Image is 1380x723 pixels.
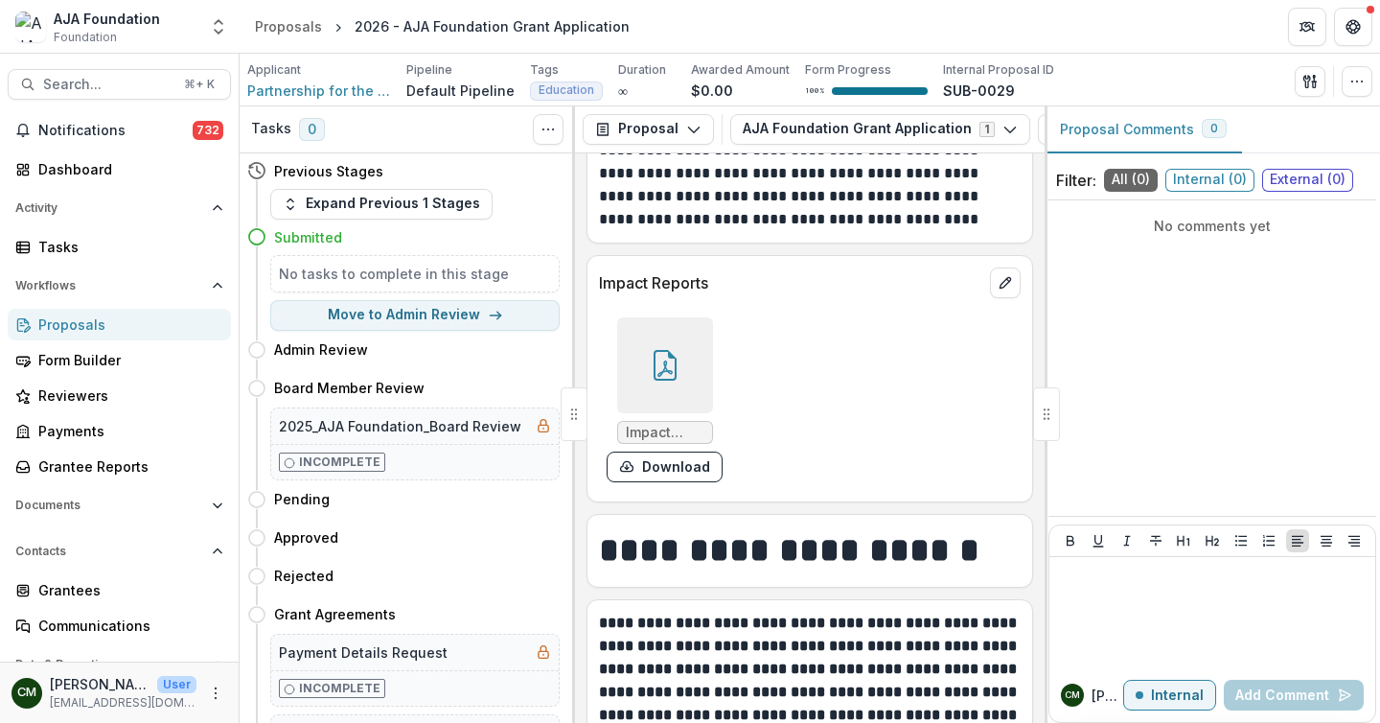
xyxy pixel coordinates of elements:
[193,121,223,140] span: 732
[251,121,291,137] h3: Tasks
[205,8,232,46] button: Open entity switcher
[618,81,628,101] p: ∞
[274,604,396,624] h4: Grant Agreements
[38,123,193,139] span: Notifications
[274,227,342,247] h4: Submitted
[15,499,204,512] span: Documents
[530,61,559,79] p: Tags
[1172,529,1195,552] button: Heading 1
[38,315,216,335] div: Proposals
[607,317,723,482] div: Impact Report_2024_digital.pdfdownload-form-response
[8,536,231,567] button: Open Contacts
[274,339,368,360] h4: Admin Review
[8,415,231,447] a: Payments
[50,694,196,711] p: [EMAIL_ADDRESS][DOMAIN_NAME]
[1045,106,1242,153] button: Proposal Comments
[204,682,227,705] button: More
[406,61,452,79] p: Pipeline
[38,456,216,477] div: Grantee Reports
[8,193,231,223] button: Open Activity
[38,616,216,636] div: Communications
[533,114,563,145] button: Toggle View Cancelled Tasks
[274,489,330,509] h4: Pending
[247,61,301,79] p: Applicant
[943,81,1015,101] p: SUB-0029
[43,77,172,93] span: Search...
[1262,169,1353,192] span: External ( 0 )
[270,300,560,331] button: Move to Admin Review
[1115,529,1138,552] button: Italicize
[15,12,46,42] img: AJA Foundation
[50,674,149,694] p: [PERSON_NAME]
[8,574,231,606] a: Grantees
[8,610,231,641] a: Communications
[15,545,204,558] span: Contacts
[1092,686,1123,706] p: [PERSON_NAME] M
[54,29,117,46] span: Foundation
[270,189,493,220] button: Expand Previous 1 Stages
[1210,122,1218,135] span: 0
[38,385,216,406] div: Reviewers
[8,69,231,100] button: Search...
[1151,688,1204,704] p: Internal
[1224,680,1364,711] button: Add Comment
[299,680,380,697] p: Incomplete
[299,454,380,471] p: Incomplete
[1144,529,1167,552] button: Strike
[1343,529,1366,552] button: Align Right
[691,81,733,101] p: $0.00
[8,309,231,340] a: Proposals
[8,451,231,482] a: Grantee Reports
[54,9,160,29] div: AJA Foundation
[279,264,551,284] h5: No tasks to complete in this stage
[38,580,216,600] div: Grantees
[691,61,790,79] p: Awarded Amount
[15,201,204,215] span: Activity
[805,84,824,98] p: 100 %
[15,658,204,671] span: Data & Reporting
[1087,529,1110,552] button: Underline
[38,350,216,370] div: Form Builder
[279,642,448,663] h5: Payment Details Request
[8,649,231,680] button: Open Data & Reporting
[1230,529,1253,552] button: Bullet List
[274,527,338,548] h4: Approved
[8,231,231,263] a: Tasks
[1315,529,1338,552] button: Align Center
[1201,529,1224,552] button: Heading 2
[406,81,515,101] p: Default Pipeline
[8,490,231,521] button: Open Documents
[8,380,231,411] a: Reviewers
[247,12,330,40] a: Proposals
[8,153,231,185] a: Dashboard
[1059,529,1082,552] button: Bold
[180,74,218,95] div: ⌘ + K
[626,425,704,441] span: Impact Report_2024_digital.pdf
[279,416,521,436] h5: 2025_AJA Foundation_Board Review
[599,271,982,294] p: Impact Reports
[618,61,666,79] p: Duration
[17,687,36,699] div: Colleen McKenna
[255,16,322,36] div: Proposals
[1056,216,1368,236] p: No comments yet
[274,566,333,586] h4: Rejected
[583,114,714,145] button: Proposal
[8,115,231,146] button: Notifications732
[38,421,216,441] div: Payments
[1123,680,1216,711] button: Internal
[730,114,1030,145] button: AJA Foundation Grant Application1
[274,378,425,398] h4: Board Member Review
[157,676,196,693] p: User
[299,118,325,141] span: 0
[15,279,204,292] span: Workflows
[247,81,391,101] a: Partnership for the Future
[1056,169,1096,192] p: Filter:
[247,12,637,40] nav: breadcrumb
[943,61,1054,79] p: Internal Proposal ID
[8,344,231,376] a: Form Builder
[607,452,723,482] button: download-form-response
[990,268,1021,298] button: edit
[8,270,231,301] button: Open Workflows
[355,16,630,36] div: 2026 - AJA Foundation Grant Application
